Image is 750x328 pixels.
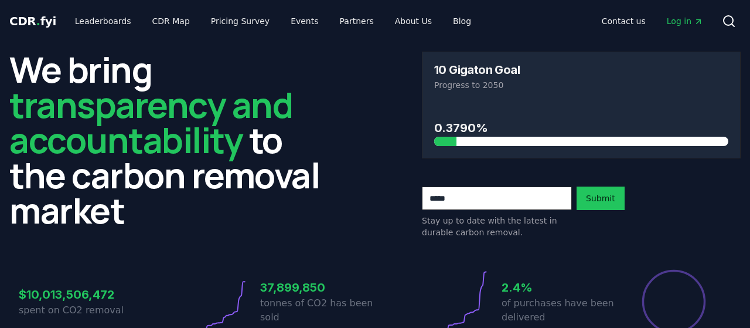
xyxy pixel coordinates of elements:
button: Submit [577,187,625,210]
p: tonnes of CO2 has been sold [260,296,375,324]
a: CDR Map [143,11,199,32]
p: spent on CO2 removal [19,303,134,317]
span: CDR fyi [9,14,56,28]
span: transparency and accountability [9,80,292,164]
h3: 37,899,850 [260,279,375,296]
a: CDR.fyi [9,13,56,29]
span: Log in [667,15,703,27]
h2: We bring to the carbon removal market [9,52,328,228]
a: Blog [444,11,480,32]
h3: 2.4% [502,279,616,296]
a: Leaderboards [66,11,141,32]
a: Log in [657,11,712,32]
nav: Main [592,11,712,32]
nav: Main [66,11,480,32]
a: Pricing Survey [202,11,279,32]
a: Partners [330,11,383,32]
p: Stay up to date with the latest in durable carbon removal. [422,215,572,238]
a: About Us [386,11,441,32]
h3: 10 Gigaton Goal [434,64,520,76]
a: Contact us [592,11,655,32]
h3: 0.3790% [434,119,728,137]
h3: $10,013,506,472 [19,286,134,303]
p: of purchases have been delivered [502,296,616,324]
a: Events [281,11,328,32]
span: . [36,14,40,28]
p: Progress to 2050 [434,79,728,91]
